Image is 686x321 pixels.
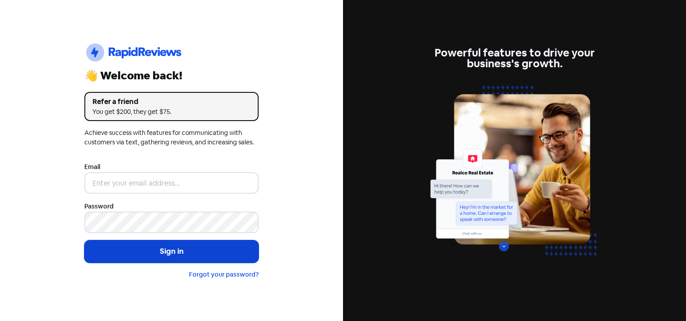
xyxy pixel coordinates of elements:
[84,162,100,172] label: Email
[189,270,259,278] a: Forgot your password?
[84,202,114,211] label: Password
[84,128,259,147] div: Achieve success with features for communicating with customers via text, gathering reviews, and i...
[84,172,259,194] input: Enter your email address...
[92,107,251,117] div: You get $200, they get $75.
[84,70,259,81] div: 👋 Welcome back!
[427,48,602,69] div: Powerful features to drive your business's growth.
[427,80,602,273] img: web-chat
[92,96,251,107] div: Refer a friend
[84,240,259,263] button: Sign in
